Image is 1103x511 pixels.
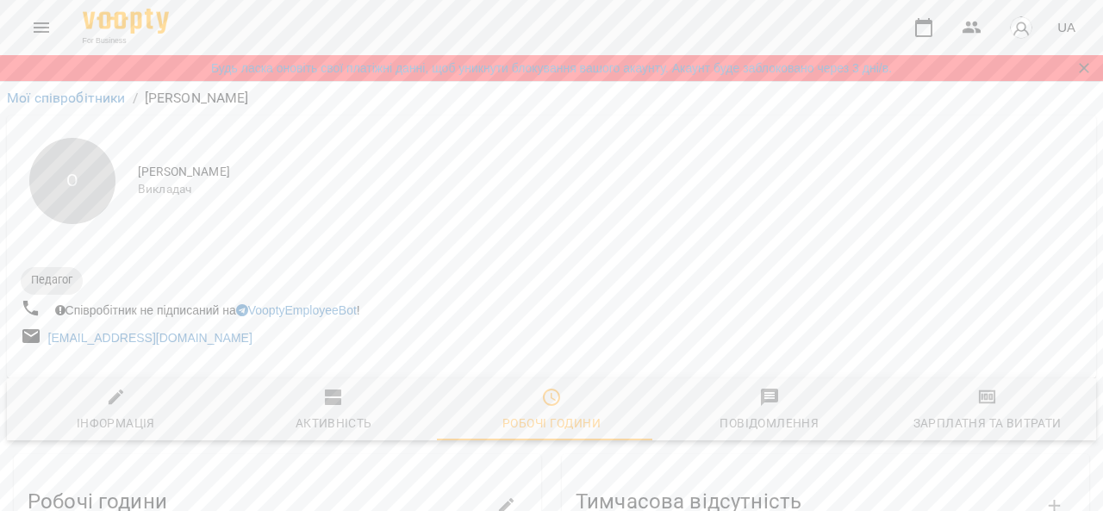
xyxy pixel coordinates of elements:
img: avatar_s.png [1009,16,1033,40]
a: Будь ласка оновіть свої платіжні данні, щоб уникнути блокування вашого акаунту. Акаунт буде забло... [211,59,892,77]
button: Закрити сповіщення [1072,56,1096,80]
button: UA [1050,11,1082,43]
div: Співробітник не підписаний на ! [52,298,364,322]
div: Робочі години [502,413,601,433]
div: Повідомлення [720,413,819,433]
span: Педагог [21,272,83,288]
nav: breadcrumb [7,88,1096,109]
div: Зарплатня та Витрати [913,413,1062,433]
span: Викладач [138,181,1082,198]
img: Voopty Logo [83,9,169,34]
a: VooptyEmployeeBot [236,303,357,317]
button: Menu [21,7,62,48]
a: [EMAIL_ADDRESS][DOMAIN_NAME] [48,331,252,345]
span: For Business [83,35,169,47]
a: Мої співробітники [7,90,126,106]
div: Інформація [77,413,155,433]
div: Активність [296,413,372,433]
div: О [29,138,115,224]
span: UA [1057,18,1075,36]
span: [PERSON_NAME] [138,164,1082,181]
p: [PERSON_NAME] [145,88,249,109]
li: / [133,88,138,109]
